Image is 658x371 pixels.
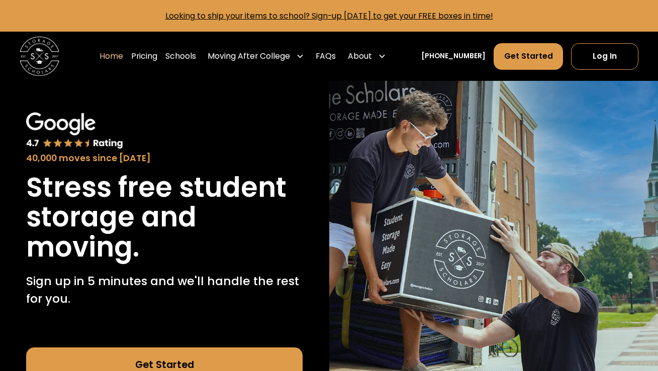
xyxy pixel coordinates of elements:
[494,43,563,70] a: Get Started
[131,43,157,70] a: Pricing
[348,50,372,62] div: About
[100,43,123,70] a: Home
[421,51,486,62] a: [PHONE_NUMBER]
[165,43,196,70] a: Schools
[571,43,638,70] a: Log In
[208,50,290,62] div: Moving After College
[26,272,303,308] p: Sign up in 5 minutes and we'll handle the rest for you.
[26,152,303,165] div: 40,000 moves since [DATE]
[26,112,123,150] img: Google 4.7 star rating
[316,43,336,70] a: FAQs
[26,173,303,262] h1: Stress free student storage and moving.
[20,37,59,76] img: Storage Scholars main logo
[165,10,493,22] a: Looking to ship your items to school? Sign-up [DATE] to get your FREE boxes in time!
